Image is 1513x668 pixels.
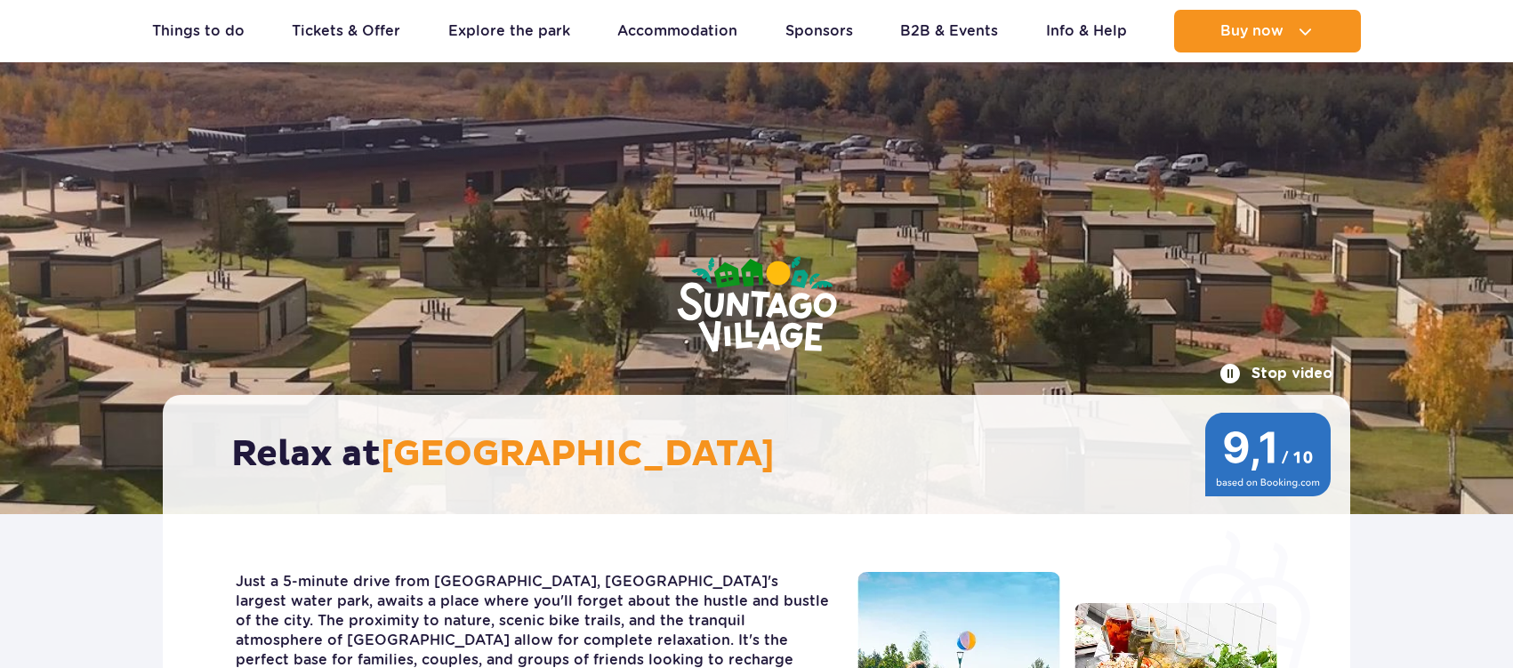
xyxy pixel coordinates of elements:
a: B2B & Events [900,10,998,52]
a: Tickets & Offer [292,10,400,52]
a: Info & Help [1046,10,1127,52]
span: Buy now [1220,23,1284,39]
a: Accommodation [617,10,737,52]
span: [GEOGRAPHIC_DATA] [381,432,775,477]
h2: Relax at [231,432,1300,477]
a: Things to do [152,10,245,52]
button: Stop video [1219,363,1332,384]
img: 9,1/10 wg ocen z Booking.com [1203,413,1332,496]
a: Sponsors [785,10,853,52]
a: Explore the park [448,10,570,52]
img: Suntago Village [606,187,908,425]
button: Buy now [1174,10,1361,52]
